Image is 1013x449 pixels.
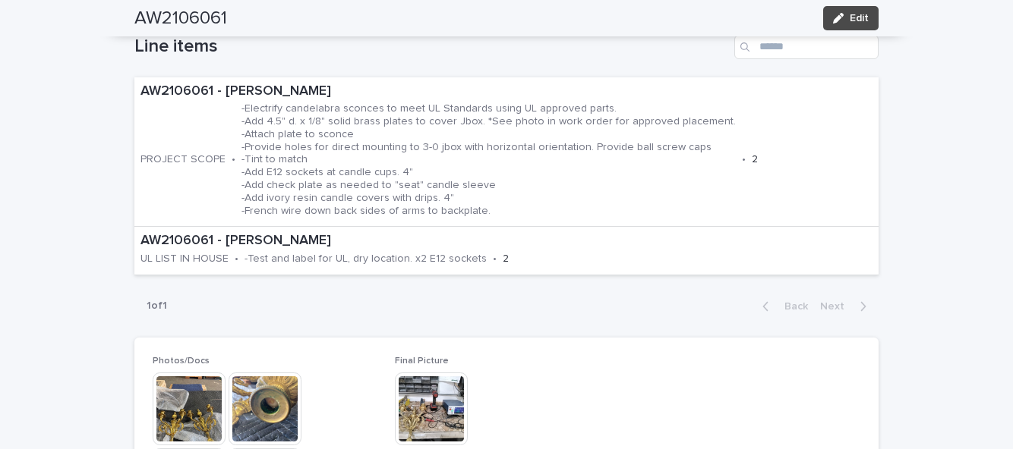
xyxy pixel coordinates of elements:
[241,102,736,217] p: -Electrify candelabra sconces to meet UL Standards using UL approved parts. -Add 4.5" d. x 1/8" s...
[823,6,879,30] button: Edit
[850,13,869,24] span: Edit
[750,300,814,313] button: Back
[232,153,235,166] p: •
[814,300,879,313] button: Next
[775,301,808,312] span: Back
[134,8,227,30] h2: AW2106061
[742,153,746,166] p: •
[134,227,879,275] a: AW2106061 - [PERSON_NAME]UL LIST IN HOUSE•-Test and label for UL, dry location. x2 E12 sockets•2
[140,83,873,100] p: AW2106061 - [PERSON_NAME]
[140,253,229,265] p: UL LIST IN HOUSE
[503,253,509,265] p: 2
[140,153,226,166] p: PROJECT SCOPE
[820,301,854,312] span: Next
[493,253,497,265] p: •
[140,233,699,250] p: AW2106061 - [PERSON_NAME]
[752,153,758,166] p: 2
[395,356,449,366] span: Final Picture
[134,287,179,325] p: 1 of 1
[734,35,879,59] input: Search
[245,253,487,265] p: -Test and label for UL, dry location. x2 E12 sockets
[134,36,728,58] h1: Line items
[235,253,238,265] p: •
[153,356,210,366] span: Photos/Docs
[134,77,879,228] a: AW2106061 - [PERSON_NAME]PROJECT SCOPE•-Electrify candelabra sconces to meet UL Standards using U...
